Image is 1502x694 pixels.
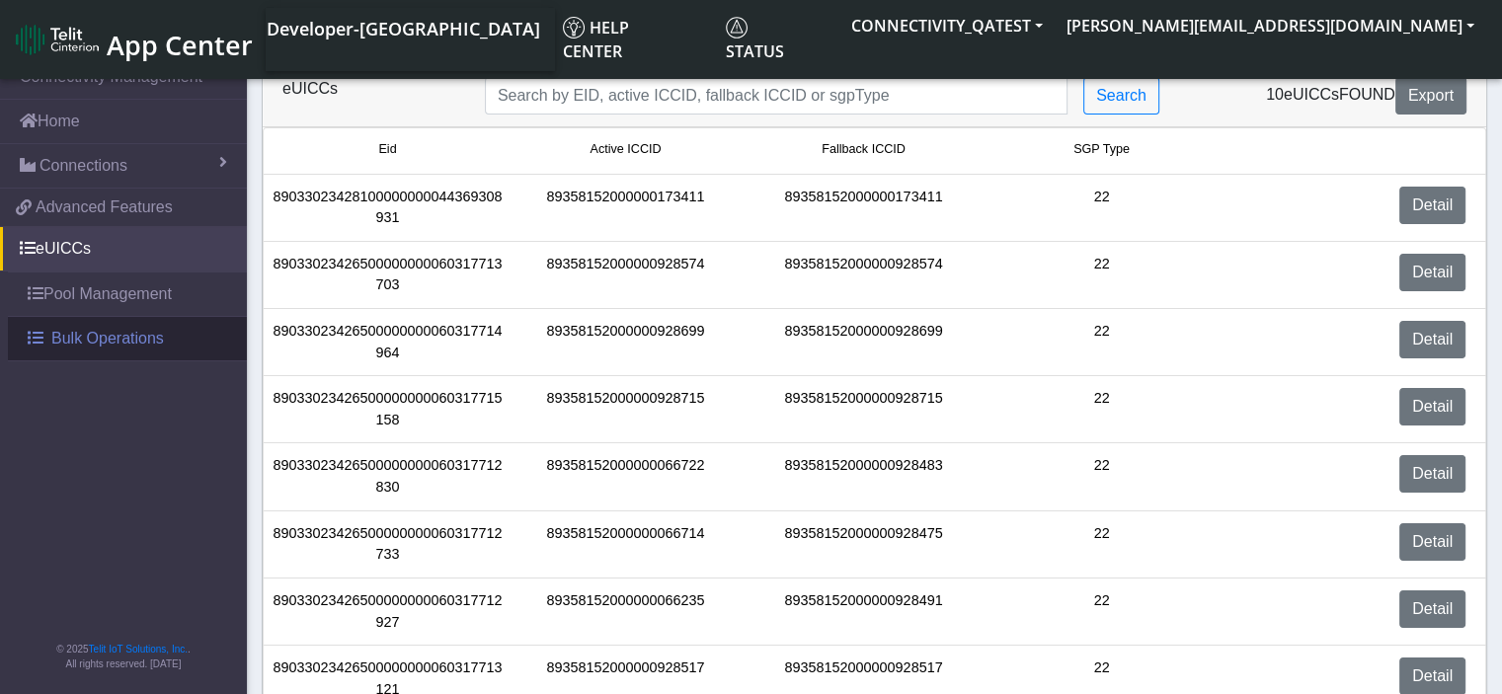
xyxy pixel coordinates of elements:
span: 10 [1266,86,1284,103]
span: Active ICCID [590,140,661,159]
a: Detail [1399,455,1465,493]
img: status.svg [726,17,748,39]
div: 22 [983,187,1221,229]
a: Detail [1399,523,1465,561]
div: 89358152000000066714 [507,523,745,566]
div: 89358152000000173411 [507,187,745,229]
div: 22 [983,455,1221,498]
button: [PERSON_NAME][EMAIL_ADDRESS][DOMAIN_NAME] [1055,8,1486,43]
span: eUICCs [1284,86,1339,103]
div: 89033023426500000000060317712733 [269,523,507,566]
div: 22 [983,523,1221,566]
span: Bulk Operations [51,327,164,350]
div: 89358152000000928483 [745,455,983,498]
a: Pool Management [8,272,247,316]
div: 89033023428100000000044369308931 [269,187,507,229]
div: 22 [983,590,1221,633]
a: Telit IoT Solutions, Inc. [89,644,188,655]
div: 89358152000000928715 [745,388,983,430]
img: logo-telit-cinterion-gw-new.png [16,24,99,55]
img: knowledge.svg [563,17,585,39]
input: Search... [485,77,1067,115]
a: Help center [555,8,718,71]
button: Search [1083,77,1159,115]
span: App Center [107,27,253,63]
button: Export [1395,77,1466,115]
div: eUICCs [268,77,470,115]
div: 22 [983,254,1221,296]
a: Status [718,8,839,71]
div: 22 [983,388,1221,430]
div: 89033023426500000000060317715158 [269,388,507,430]
a: App Center [16,19,250,61]
a: Detail [1399,590,1465,628]
span: Advanced Features [36,195,173,219]
div: 89033023426500000000060317713703 [269,254,507,296]
button: CONNECTIVITY_QATEST [839,8,1055,43]
div: 89358152000000928574 [745,254,983,296]
div: 89033023426500000000060317712830 [269,455,507,498]
div: 89358152000000066235 [507,590,745,633]
div: 89033023426500000000060317712927 [269,590,507,633]
span: Status [726,17,784,62]
div: 89358152000000928699 [507,321,745,363]
a: Detail [1399,254,1465,291]
div: 89358152000000928699 [745,321,983,363]
span: SGP Type [1073,140,1130,159]
span: Connections [40,154,127,178]
div: 22 [983,321,1221,363]
div: 89358152000000928715 [507,388,745,430]
div: 89358152000000928574 [507,254,745,296]
span: found [1339,86,1395,103]
a: Detail [1399,388,1465,425]
span: Developer-[GEOGRAPHIC_DATA] [267,17,540,40]
div: 89358152000000928491 [745,590,983,633]
a: Detail [1399,187,1465,224]
a: Bulk Operations [8,317,247,360]
a: Detail [1399,321,1465,358]
span: Eid [378,140,396,159]
div: 89358152000000066722 [507,455,745,498]
div: 89358152000000173411 [745,187,983,229]
a: Your current platform instance [266,8,539,47]
div: 89358152000000928475 [745,523,983,566]
div: 89033023426500000000060317714964 [269,321,507,363]
span: Export [1408,87,1454,104]
span: Help center [563,17,629,62]
span: Fallback ICCID [822,140,906,159]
